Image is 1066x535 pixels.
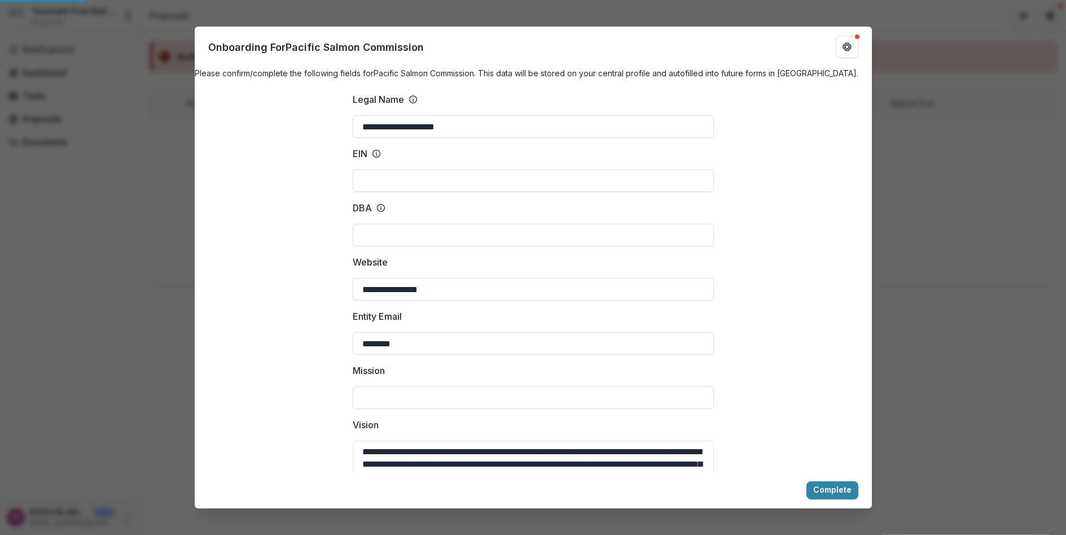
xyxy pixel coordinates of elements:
[836,36,858,58] button: Get Help
[353,310,402,323] p: Entity Email
[353,364,385,377] p: Mission
[353,93,404,106] p: Legal Name
[208,40,424,55] p: Onboarding For Pacific Salmon Commission
[353,418,379,432] p: Vision
[353,201,372,215] p: DBA
[353,255,388,269] p: Website
[806,481,858,499] button: Complete
[195,67,872,79] h4: Please confirm/complete the following fields for Pacific Salmon Commission . This data will be st...
[353,147,367,160] p: EIN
